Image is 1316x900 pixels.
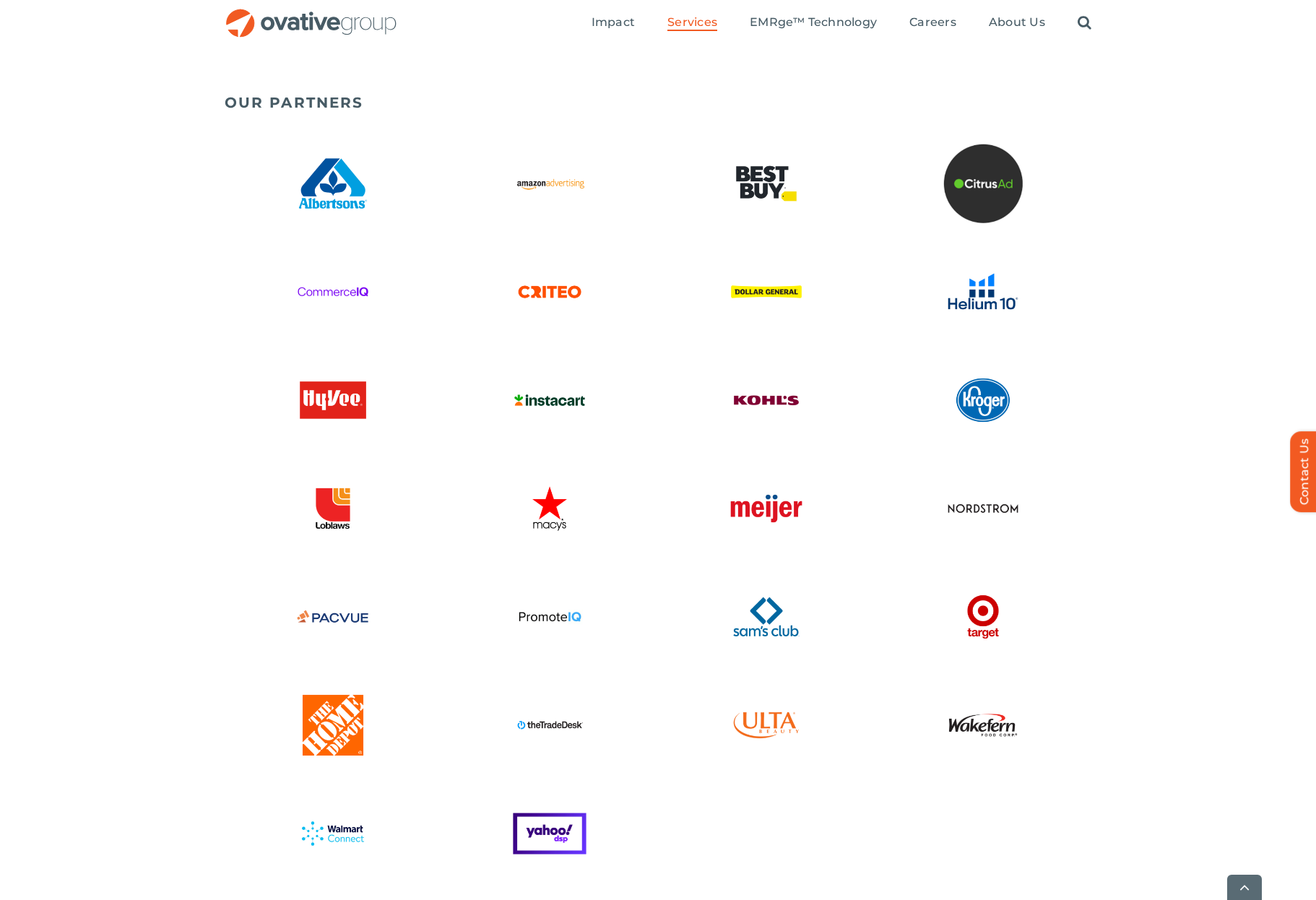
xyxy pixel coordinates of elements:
[592,15,635,31] a: Impact
[727,685,806,765] img: Ulta
[943,360,1023,440] img: Kroger
[943,252,1023,332] img: Helium 10
[667,15,717,30] span: Services
[293,144,373,223] img: Albertson’s
[510,252,589,332] img: Partnerships – Logos 10 – Criteo
[510,794,589,873] img: Yahoo DSP
[667,15,717,31] a: Services
[943,144,1023,223] img: Untitled design (27)
[989,15,1045,31] a: About Us
[293,794,373,873] img: Walmart Connect
[293,252,373,332] img: CommerceIQ
[750,15,877,31] a: EMRge™ Technology
[510,577,589,657] img: Promote IQ
[943,469,1023,548] img: Nordstrom
[510,685,589,765] img: TTD – Full
[293,469,373,548] img: Loblaws
[909,15,956,30] span: Careers
[293,577,373,657] img: Pacvue
[293,360,373,440] img: Hyvee
[909,15,956,31] a: Careers
[225,7,398,21] a: OG_Full_horizontal_RGB
[989,15,1045,30] span: About Us
[510,360,589,440] img: Instacart
[727,577,806,657] img: Sam’s Club
[750,15,877,30] span: EMRge™ Technology
[1078,15,1091,31] a: Search
[727,469,806,548] img: Meijer
[510,144,589,223] img: Amazon Advertising
[510,469,589,548] img: Macy’s
[727,360,806,440] img: Kohl’s
[592,15,635,30] span: Impact
[225,94,1091,111] h5: OUR PARTNERS
[727,252,806,332] img: Dollar General
[293,685,373,765] img: THD – Color
[943,685,1023,765] img: Wakefern
[943,577,1023,657] img: Target
[727,144,806,223] img: Best Buy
